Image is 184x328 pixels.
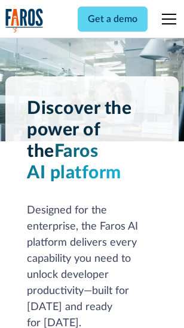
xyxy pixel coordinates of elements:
[27,98,157,184] h1: Discover the power of the
[155,5,179,33] div: menu
[5,8,44,33] a: home
[27,143,121,182] span: Faros AI platform
[78,7,148,32] a: Get a demo
[5,8,44,33] img: Logo of the analytics and reporting company Faros.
